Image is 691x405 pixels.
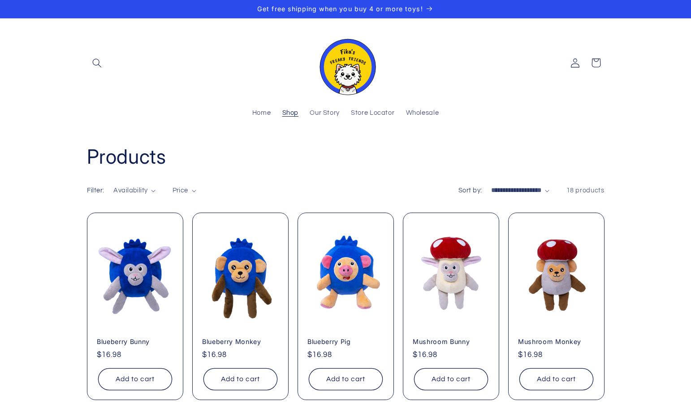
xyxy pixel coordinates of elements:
[345,104,400,123] a: Store Locator
[97,338,173,346] a: Blueberry Bunny
[113,186,155,196] summary: Availability (0 selected)
[87,52,108,73] summary: Search
[173,186,196,196] summary: Price
[113,187,147,194] span: Availability
[304,104,345,123] a: Our Story
[519,368,593,390] button: Add to cart
[246,104,276,123] a: Home
[414,368,488,390] button: Add to cart
[98,368,172,390] button: Add to cart
[307,338,384,346] a: Blueberry Pig
[282,109,299,118] span: Shop
[351,109,394,118] span: Store Locator
[309,368,383,390] button: Add to cart
[203,368,277,390] button: Add to cart
[400,104,445,123] a: Wholesale
[276,104,304,123] a: Shop
[518,338,595,346] a: Mushroom Monkey
[458,187,482,194] label: Sort by:
[314,31,377,95] img: Fika's Freaky Friends
[87,144,605,170] h1: Products
[566,187,605,194] span: 18 products
[311,27,380,99] a: Fika's Freaky Friends
[87,186,104,196] h2: Filter:
[252,109,271,118] span: Home
[173,187,188,194] span: Price
[257,5,423,13] span: Get free shipping when you buy 4 or more toys!
[406,109,439,118] span: Wholesale
[413,338,489,346] a: Mushroom Bunny
[202,338,279,346] a: Blueberry Monkey
[310,109,340,118] span: Our Story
